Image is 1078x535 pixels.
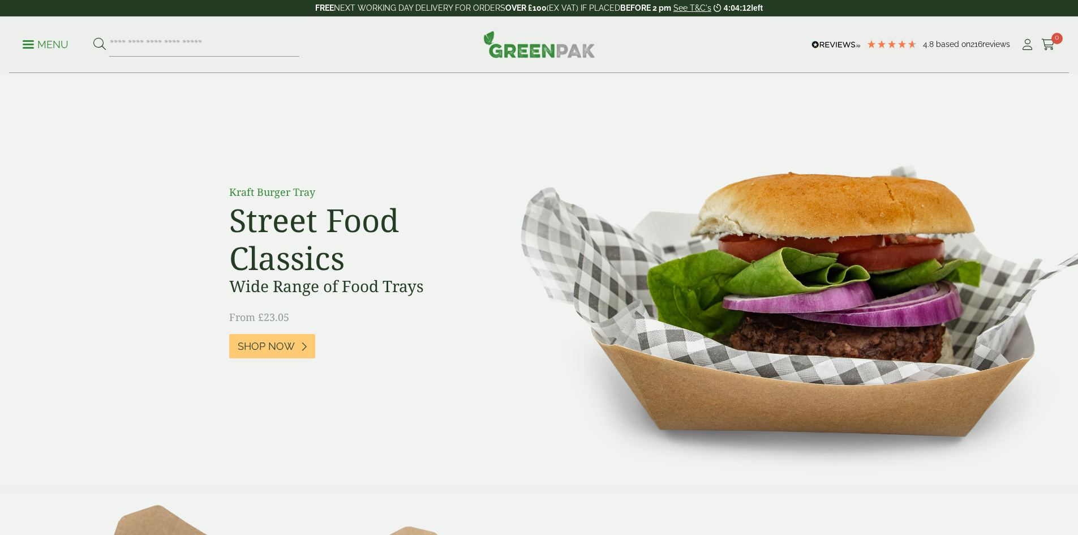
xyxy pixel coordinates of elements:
strong: BEFORE 2 pm [620,3,671,12]
h2: Street Food Classics [229,201,484,277]
a: See T&C's [673,3,711,12]
span: left [751,3,763,12]
img: GreenPak Supplies [483,31,595,58]
a: 0 [1041,36,1055,53]
span: From £23.05 [229,310,289,324]
strong: FREE [315,3,334,12]
a: Menu [23,38,68,49]
span: Based on [936,40,970,49]
span: 0 [1051,33,1063,44]
span: 216 [970,40,982,49]
strong: OVER £100 [505,3,547,12]
img: Street Food Classics [485,74,1078,485]
img: REVIEWS.io [811,41,861,49]
i: Cart [1041,39,1055,50]
span: reviews [982,40,1010,49]
span: Shop Now [238,340,295,353]
p: Menu [23,38,68,52]
a: Shop Now [229,334,315,358]
h3: Wide Range of Food Trays [229,277,484,296]
p: Kraft Burger Tray [229,185,484,200]
span: 4.8 [923,40,936,49]
i: My Account [1020,39,1034,50]
div: 4.79 Stars [866,39,917,49]
span: 4:04:12 [724,3,751,12]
